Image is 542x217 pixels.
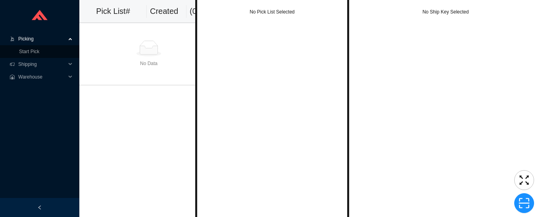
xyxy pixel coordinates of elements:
span: Warehouse [18,71,66,83]
button: scan [514,193,534,213]
a: Start Pick [19,49,39,54]
span: Shipping [18,58,66,71]
div: No Data [83,60,215,67]
div: ( 0 ) [190,5,215,18]
div: No Ship Key Selected [349,8,542,16]
span: fullscreen [515,174,534,186]
span: scan [515,197,534,209]
div: No Pick List Selected [197,8,348,16]
span: left [37,205,42,210]
span: Picking [18,33,66,45]
button: fullscreen [514,170,534,190]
